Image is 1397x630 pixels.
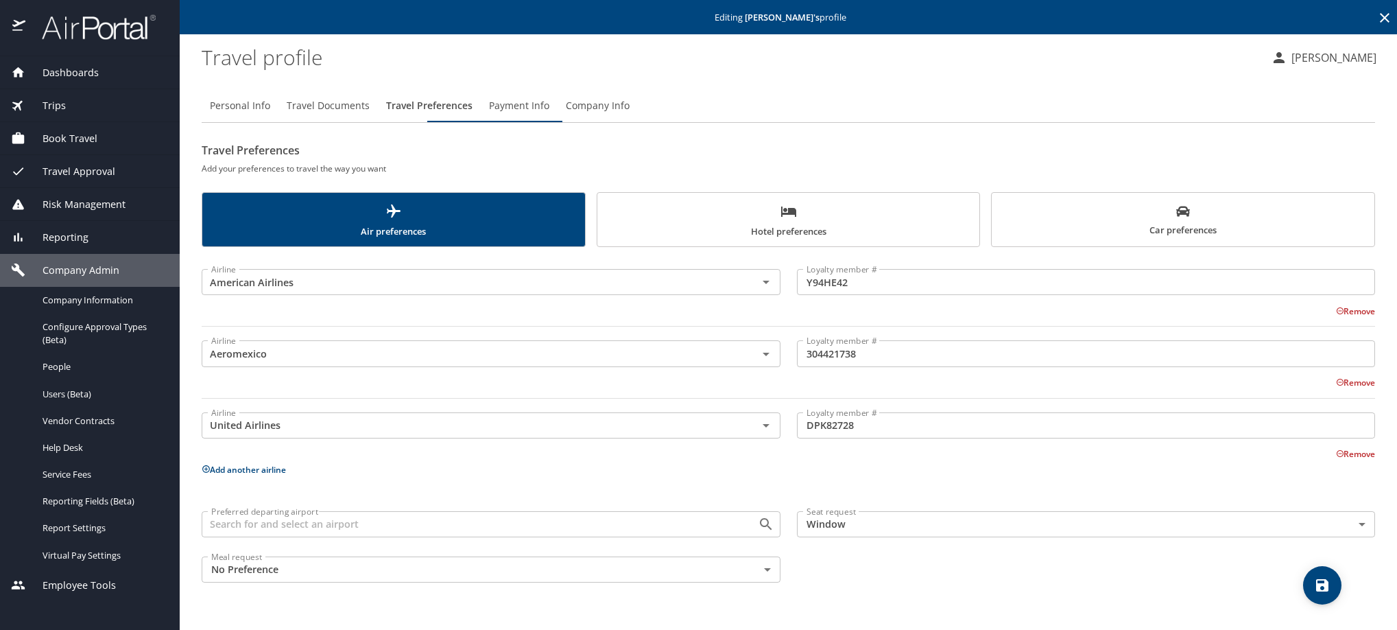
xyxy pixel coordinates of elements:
button: [PERSON_NAME] [1265,45,1382,70]
button: Remove [1336,448,1375,460]
span: Vendor Contracts [43,415,163,428]
button: Open [756,272,776,292]
input: Select an Airline [206,345,736,362]
span: Configure Approval Types (Beta) [43,320,163,347]
span: Travel Approval [25,164,115,179]
span: Users (Beta) [43,388,163,401]
div: scrollable force tabs example [202,192,1375,247]
span: Travel Preferences [386,97,473,115]
button: save [1303,566,1341,605]
p: [PERSON_NAME] [1287,49,1376,66]
button: Open [756,345,776,364]
span: Reporting Fields (Beta) [43,495,163,508]
span: Help Desk [43,441,163,454]
img: icon-airportal.png [12,14,27,40]
h2: Travel Preferences [202,139,1375,161]
span: Report Settings [43,522,163,535]
span: Service Fees [43,468,163,481]
span: Virtual Pay Settings [43,549,163,562]
input: Select an Airline [206,417,736,434]
div: Profile [202,89,1375,122]
span: Hotel preferences [606,203,972,240]
span: Personal Info [210,97,270,115]
strong: [PERSON_NAME] 's [745,11,820,23]
span: Risk Management [25,197,126,212]
h6: Add your preferences to travel the way you want [202,161,1375,176]
button: Open [756,515,776,534]
button: Remove [1336,305,1375,317]
span: Payment Info [489,97,549,115]
button: Open [756,416,776,435]
span: People [43,360,163,373]
span: Company Info [566,97,630,115]
div: Window [797,511,1376,537]
span: Employee Tools [25,578,116,593]
input: Search for and select an airport [206,515,736,533]
span: Air preferences [211,203,577,240]
span: Travel Documents [287,97,370,115]
button: Add another airline [202,464,286,476]
span: Book Travel [25,131,97,146]
img: airportal-logo.png [27,14,156,40]
span: Dashboards [25,65,99,80]
span: Company Information [43,294,163,307]
span: Company Admin [25,263,119,278]
h1: Travel profile [202,36,1260,78]
span: Reporting [25,230,88,245]
div: No Preference [202,557,780,583]
input: Select an Airline [206,273,736,291]
button: Remove [1336,377,1375,388]
p: Editing profile [184,13,1393,22]
span: Trips [25,98,66,113]
span: Car preferences [1000,205,1366,238]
